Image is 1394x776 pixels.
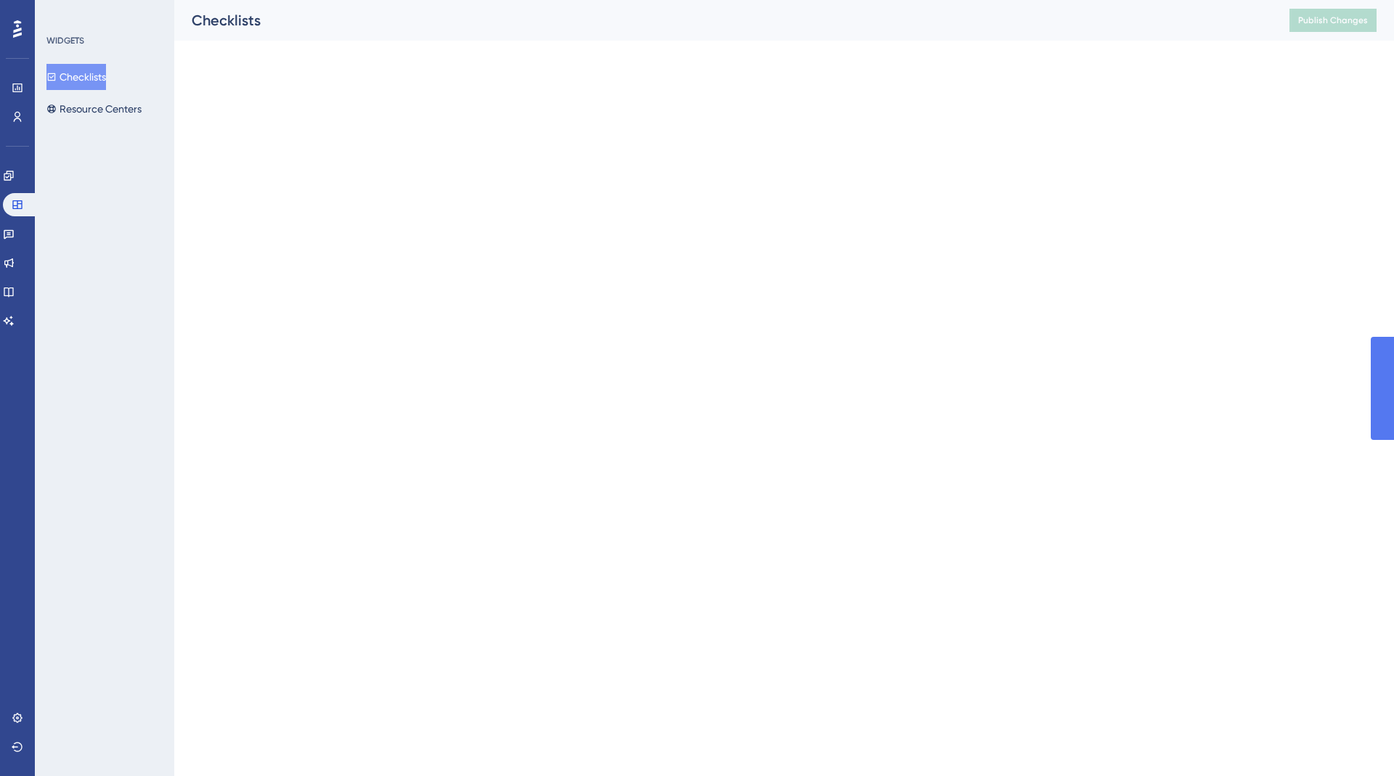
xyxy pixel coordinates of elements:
[46,64,106,90] button: Checklists
[1289,9,1377,32] button: Publish Changes
[192,10,1253,30] div: Checklists
[46,35,84,46] div: WIDGETS
[46,96,142,122] button: Resource Centers
[1333,719,1377,762] iframe: UserGuiding AI Assistant Launcher
[1298,15,1368,26] span: Publish Changes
